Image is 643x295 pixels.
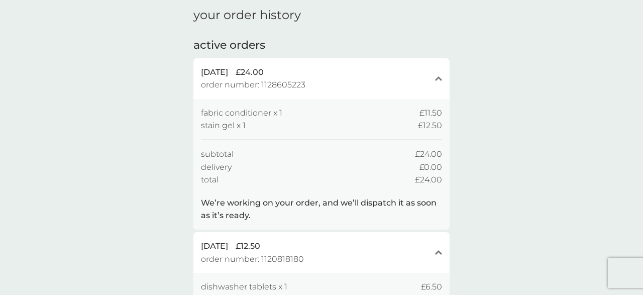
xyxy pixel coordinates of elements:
[236,66,264,79] span: £24.00
[201,173,219,186] span: total
[201,253,304,266] span: order number: 1120818180
[201,107,282,120] span: fabric conditioner x 1
[193,38,265,53] h2: active orders
[421,280,442,293] span: £6.50
[236,240,260,253] span: £12.50
[201,78,305,91] span: order number: 1128605223
[201,119,246,132] span: stain gel x 1
[418,119,442,132] span: £12.50
[419,161,442,174] span: £0.00
[201,240,228,253] span: [DATE]
[415,173,442,186] span: £24.00
[415,148,442,161] span: £24.00
[201,196,442,222] p: We’re working on your order, and we’ll dispatch it as soon as it’s ready.
[419,107,442,120] span: £11.50
[193,8,301,23] h1: your order history
[201,280,287,293] span: dishwasher tablets x 1
[201,161,232,174] span: delivery
[201,148,234,161] span: subtotal
[201,66,228,79] span: [DATE]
